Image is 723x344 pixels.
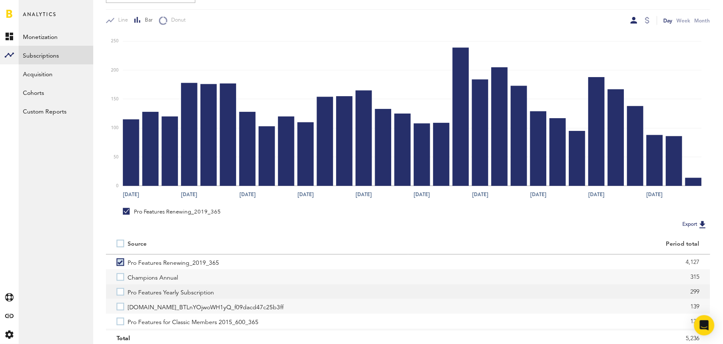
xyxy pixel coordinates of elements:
[419,256,700,269] div: 4,127
[23,9,56,27] span: Analytics
[128,255,219,269] span: Pro Features Renewing_2019_365
[128,314,259,329] span: Pro Features for Classic Members 2015_600_365
[695,16,710,25] div: Month
[647,191,663,199] text: [DATE]
[298,191,314,199] text: [DATE]
[111,39,119,44] text: 250
[680,219,710,230] button: Export
[419,300,700,313] div: 139
[419,315,700,328] div: 135
[472,191,488,199] text: [DATE]
[128,284,214,299] span: Pro Features Yearly Subscription
[123,208,221,216] div: Pro Features Renewing_2019_365
[419,330,700,343] div: 66
[141,17,153,24] span: Bar
[181,191,197,199] text: [DATE]
[19,46,93,64] a: Subscriptions
[694,315,715,336] div: Open Intercom Messenger
[419,286,700,298] div: 299
[114,155,119,159] text: 50
[116,184,119,188] text: 0
[123,191,139,199] text: [DATE]
[419,241,700,248] div: Period total
[19,64,93,83] a: Acquisition
[128,241,147,248] div: Source
[239,191,256,199] text: [DATE]
[167,17,186,24] span: Donut
[128,329,170,344] span: Golfplan Annual
[114,17,128,24] span: Line
[589,191,605,199] text: [DATE]
[698,219,708,230] img: Export
[128,299,284,314] span: [DOMAIN_NAME]_BTLnYOjwoWH1yQ_f09dacd47c25b3ff
[530,191,546,199] text: [DATE]
[111,97,119,101] text: 150
[19,27,93,46] a: Monetization
[419,271,700,283] div: 315
[19,102,93,120] a: Custom Reports
[19,83,93,102] a: Cohorts
[111,68,119,72] text: 200
[18,6,48,14] span: Support
[128,269,178,284] span: Champions Annual
[414,191,430,199] text: [DATE]
[677,16,690,25] div: Week
[664,16,673,25] div: Day
[356,191,372,199] text: [DATE]
[111,126,119,130] text: 100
